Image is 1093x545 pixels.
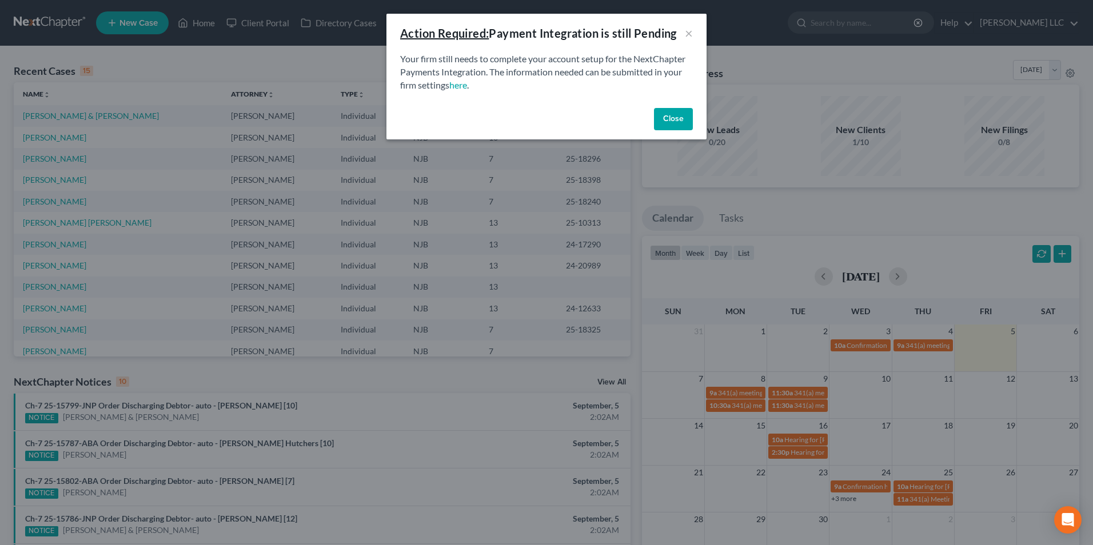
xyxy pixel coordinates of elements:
a: here [449,79,467,90]
button: × [685,26,693,40]
div: Payment Integration is still Pending [400,25,677,41]
div: Open Intercom Messenger [1054,506,1082,534]
button: Close [654,108,693,131]
u: Action Required: [400,26,489,40]
p: Your firm still needs to complete your account setup for the NextChapter Payments Integration. Th... [400,53,693,92]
